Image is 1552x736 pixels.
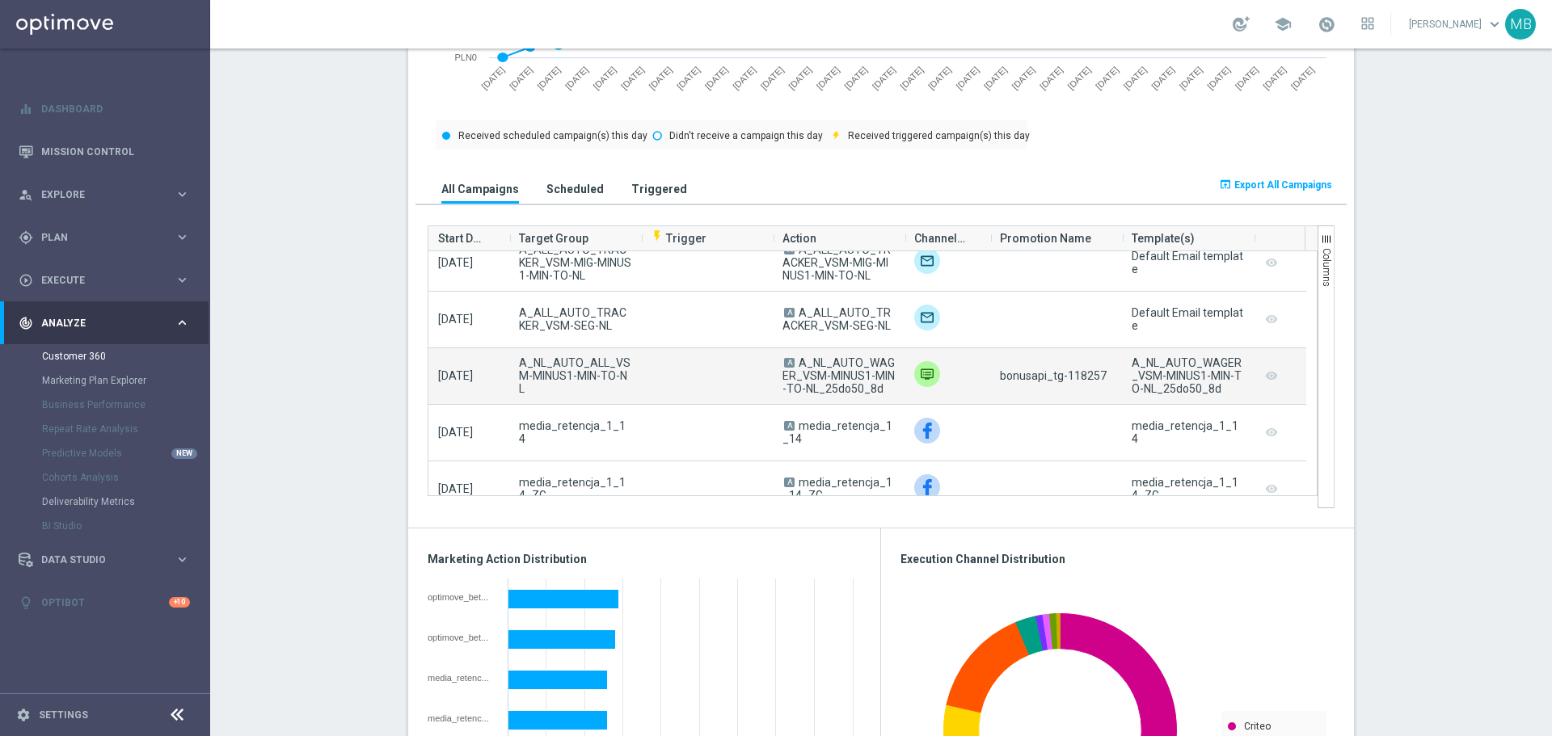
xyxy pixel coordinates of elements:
[508,65,534,91] text: [DATE]
[914,474,940,500] img: Facebook Custom Audience
[563,65,590,91] text: [DATE]
[428,673,496,683] div: media_retencja_1_14
[1000,222,1091,254] span: Promotion Name
[19,87,190,130] div: Dashboard
[19,187,33,202] i: person_search
[1505,9,1536,40] div: MB
[542,174,608,204] button: Scheduled
[39,710,88,720] a: Settings
[871,65,897,91] text: [DATE]
[454,53,477,62] text: PLN0
[519,243,631,282] span: A_ALL_AUTO_TRACKER_VSM-MIG-MINUS1-MIN-TO-NL
[1261,65,1288,91] text: [DATE]
[438,369,473,382] span: [DATE]
[438,256,473,269] span: [DATE]
[898,65,925,91] text: [DATE]
[42,374,168,387] a: Marketing Plan Explorer
[171,448,197,459] div: NEW
[784,358,795,368] span: A
[1132,419,1244,445] div: media_retencja_1_14
[438,482,473,495] span: [DATE]
[1274,15,1292,33] span: school
[438,222,487,254] span: Start Date
[1094,65,1120,91] text: [DATE]
[651,229,664,242] i: flash_on
[591,65,618,91] text: [DATE]
[1000,369,1107,382] span: bonusapi_tg-118257
[1178,65,1204,91] text: [DATE]
[42,495,168,508] a: Deliverability Metrics
[41,275,175,285] span: Execute
[1321,248,1332,287] span: Columns
[41,555,175,565] span: Data Studio
[1038,65,1065,91] text: [DATE]
[842,65,869,91] text: [DATE]
[651,232,706,245] span: Trigger
[18,231,191,244] div: gps_fixed Plan keyboard_arrow_right
[175,187,190,202] i: keyboard_arrow_right
[815,65,841,91] text: [DATE]
[914,222,968,254] span: Channel(s)
[19,553,175,567] div: Data Studio
[519,419,631,445] span: media_retencja_1_14
[782,356,895,395] span: A_NL_AUTO_WAGER_VSM-MINUS1-MIN-TO-NL_25do50_8d
[914,305,940,330] div: Target group only
[1132,476,1244,502] div: media_retencja_1_14_ZG
[703,65,730,91] text: [DATE]
[784,421,795,431] span: A
[787,65,813,91] text: [DATE]
[782,419,892,445] span: media_retencja_1_14
[1486,15,1503,33] span: keyboard_arrow_down
[42,514,209,538] div: BI Studio
[19,316,175,330] div: Analyze
[479,65,506,91] text: [DATE]
[428,592,496,602] div: optimove_bet_14D_and_reg_30D
[782,306,891,332] span: A_ALL_AUTO_TRACKER_VSM-SEG-NL
[42,350,168,363] a: Customer 360
[458,130,647,141] text: Received scheduled campaign(s) this day
[914,361,940,387] img: Private message
[1010,65,1036,91] text: [DATE]
[41,87,190,130] a: Dashboard
[546,182,604,196] h3: Scheduled
[954,65,981,91] text: [DATE]
[1244,721,1271,732] text: Criteo
[175,315,190,330] i: keyboard_arrow_right
[1219,178,1232,191] i: open_in_browser
[42,490,209,514] div: Deliverability Metrics
[914,248,940,274] img: Target group only
[41,233,175,242] span: Plan
[784,477,795,487] span: A
[42,417,209,441] div: Repeat Rate Analysis
[18,103,191,116] div: equalizer Dashboard
[42,441,209,465] div: Predictive Models
[428,552,861,566] h3: Marketing Action Distribution
[1132,250,1244,275] div: Default Email template
[1149,65,1176,91] text: [DATE]
[19,581,190,624] div: Optibot
[18,553,191,566] div: Data Studio keyboard_arrow_right
[675,65,702,91] text: [DATE]
[41,190,175,200] span: Explore
[18,274,191,287] button: play_circle_outline Execute keyboard_arrow_right
[519,476,631,502] span: media_retencja_1_14_ZG
[914,418,940,444] img: Facebook Custom Audience
[1289,65,1316,91] text: [DATE]
[169,597,190,608] div: +10
[19,187,175,202] div: Explore
[19,273,175,288] div: Execute
[1407,12,1505,36] a: [PERSON_NAME]keyboard_arrow_down
[1234,65,1260,91] text: [DATE]
[42,368,209,393] div: Marketing Plan Explorer
[535,65,562,91] text: [DATE]
[41,318,175,328] span: Analyze
[19,102,33,116] i: equalizer
[18,596,191,609] div: lightbulb Optibot +10
[982,65,1009,91] text: [DATE]
[631,182,687,196] h3: Triggered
